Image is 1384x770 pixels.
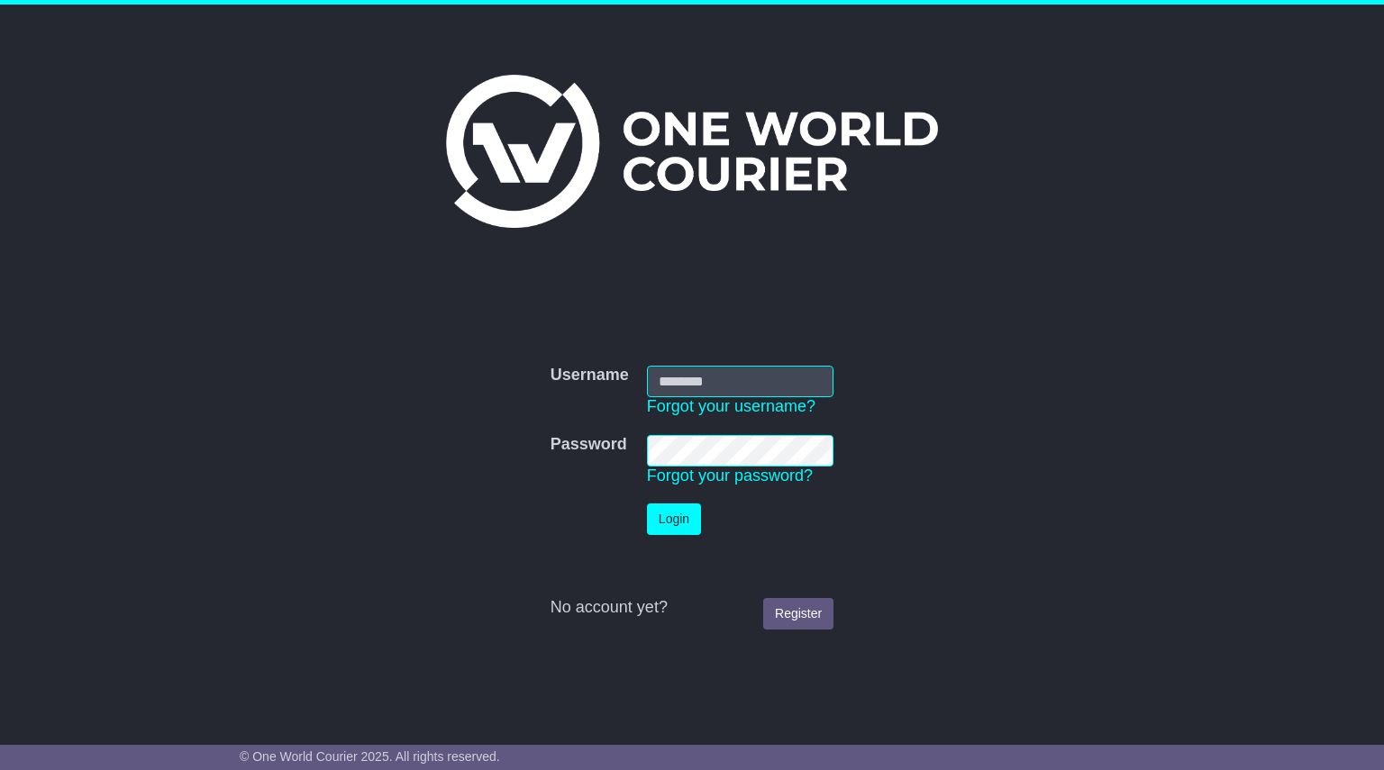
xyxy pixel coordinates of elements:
[240,749,500,764] span: © One World Courier 2025. All rights reserved.
[763,598,833,630] a: Register
[551,435,627,455] label: Password
[551,366,629,385] label: Username
[551,598,833,618] div: No account yet?
[647,397,815,415] a: Forgot your username?
[647,503,701,535] button: Login
[647,467,813,485] a: Forgot your password?
[446,75,938,228] img: One World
